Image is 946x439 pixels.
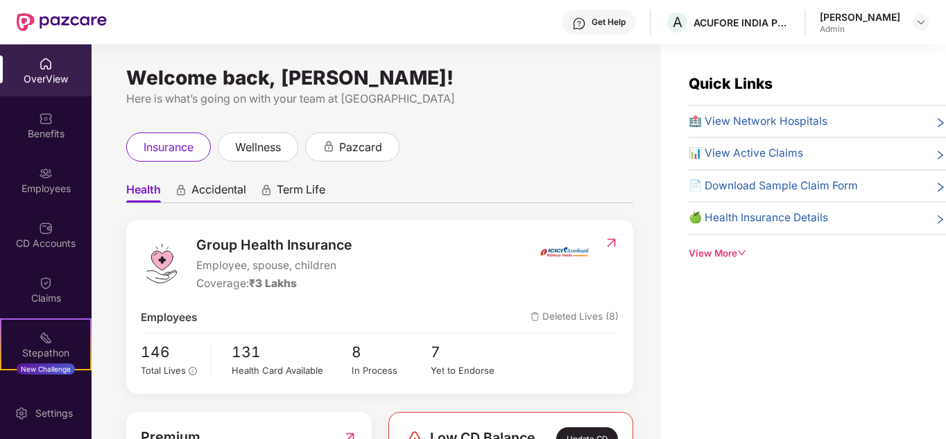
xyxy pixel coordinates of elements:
span: 146 [141,341,200,363]
img: deleteIcon [531,312,540,321]
div: Welcome back, [PERSON_NAME]! [126,72,633,83]
span: right [935,212,946,226]
div: Get Help [592,17,626,28]
div: Stepathon [1,346,90,360]
span: A [673,14,682,31]
div: animation [322,140,335,153]
div: Here is what’s going on with your team at [GEOGRAPHIC_DATA] [126,90,633,107]
div: animation [260,184,273,196]
span: Total Lives [141,365,186,376]
img: RedirectIcon [604,236,619,250]
img: svg+xml;base64,PHN2ZyBpZD0iQ2xhaW0iIHhtbG5zPSJodHRwOi8vd3d3LnczLm9yZy8yMDAwL3N2ZyIgd2lkdGg9IjIwIi... [39,276,53,290]
span: 7 [431,341,510,363]
div: View More [689,246,946,261]
span: ₹3 Lakhs [249,277,297,290]
div: New Challenge [17,363,75,375]
span: down [737,248,747,258]
div: Admin [820,24,900,35]
span: insurance [144,139,193,156]
span: right [935,180,946,194]
span: right [935,148,946,162]
div: Health Card Available [232,363,351,378]
span: Employee, spouse, children [196,257,352,274]
div: [PERSON_NAME] [820,10,900,24]
div: ACUFORE INDIA PRIVATE LIMITED [694,16,791,29]
img: svg+xml;base64,PHN2ZyBpZD0iQmVuZWZpdHMiIHhtbG5zPSJodHRwOi8vd3d3LnczLm9yZy8yMDAwL3N2ZyIgd2lkdGg9Ij... [39,112,53,126]
span: info-circle [189,367,197,375]
span: 📄 Download Sample Claim Form [689,178,858,194]
span: Quick Links [689,75,773,92]
div: Coverage: [196,275,352,292]
span: right [935,116,946,130]
img: svg+xml;base64,PHN2ZyBpZD0iSG9tZSIgeG1sbnM9Imh0dHA6Ly93d3cudzMub3JnLzIwMDAvc3ZnIiB3aWR0aD0iMjAiIG... [39,57,53,71]
img: insurerIcon [538,234,590,269]
span: 8 [352,341,431,363]
div: Settings [31,406,77,420]
span: 131 [232,341,351,363]
img: svg+xml;base64,PHN2ZyBpZD0iQ0RfQWNjb3VudHMiIGRhdGEtbmFtZT0iQ0QgQWNjb3VudHMiIHhtbG5zPSJodHRwOi8vd3... [39,221,53,235]
span: wellness [235,139,281,156]
span: pazcard [339,139,382,156]
span: 📊 View Active Claims [689,145,803,162]
div: Yet to Endorse [431,363,510,378]
img: svg+xml;base64,PHN2ZyB4bWxucz0iaHR0cDovL3d3dy53My5vcmcvMjAwMC9zdmciIHdpZHRoPSIyMSIgaGVpZ2h0PSIyMC... [39,331,53,345]
img: New Pazcare Logo [17,13,107,31]
img: svg+xml;base64,PHN2ZyBpZD0iU2V0dGluZy0yMHgyMCIgeG1sbnM9Imh0dHA6Ly93d3cudzMub3JnLzIwMDAvc3ZnIiB3aW... [15,406,28,420]
img: svg+xml;base64,PHN2ZyBpZD0iRW1wbG95ZWVzIiB4bWxucz0iaHR0cDovL3d3dy53My5vcmcvMjAwMC9zdmciIHdpZHRoPS... [39,166,53,180]
img: svg+xml;base64,PHN2ZyBpZD0iRW5kb3JzZW1lbnRzIiB4bWxucz0iaHR0cDovL3d3dy53My5vcmcvMjAwMC9zdmciIHdpZH... [39,386,53,399]
img: svg+xml;base64,PHN2ZyBpZD0iRHJvcGRvd24tMzJ4MzIiIHhtbG5zPSJodHRwOi8vd3d3LnczLm9yZy8yMDAwL3N2ZyIgd2... [915,17,927,28]
div: animation [175,184,187,196]
span: Accidental [191,182,246,203]
div: In Process [352,363,431,378]
span: Deleted Lives (8) [531,309,619,326]
img: svg+xml;base64,PHN2ZyBpZD0iSGVscC0zMngzMiIgeG1sbnM9Imh0dHA6Ly93d3cudzMub3JnLzIwMDAvc3ZnIiB3aWR0aD... [572,17,586,31]
span: Group Health Insurance [196,234,352,256]
img: logo [141,243,182,284]
span: Health [126,182,161,203]
span: 🍏 Health Insurance Details [689,209,828,226]
span: Employees [141,309,198,326]
span: 🏥 View Network Hospitals [689,113,827,130]
span: Term Life [277,182,325,203]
